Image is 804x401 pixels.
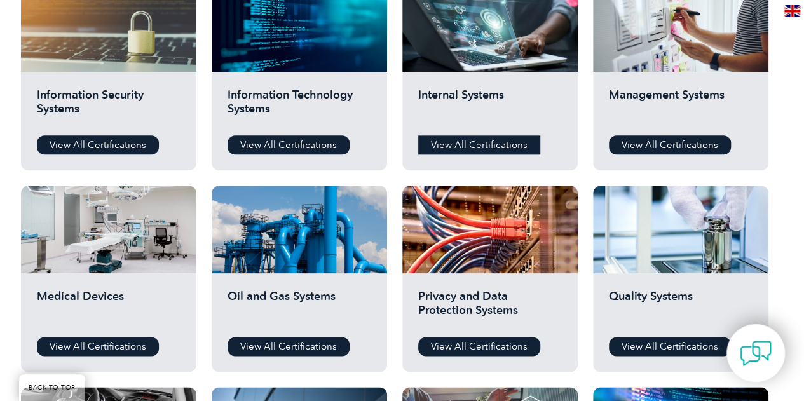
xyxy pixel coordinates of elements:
h2: Information Technology Systems [228,88,371,126]
a: View All Certifications [228,135,350,154]
h2: Quality Systems [609,289,753,327]
h2: Management Systems [609,88,753,126]
a: BACK TO TOP [19,374,85,401]
img: en [784,5,800,17]
h2: Oil and Gas Systems [228,289,371,327]
a: View All Certifications [609,135,731,154]
h2: Information Security Systems [37,88,181,126]
img: contact-chat.png [740,337,772,369]
h2: Internal Systems [418,88,562,126]
a: View All Certifications [418,135,540,154]
a: View All Certifications [37,337,159,356]
h2: Privacy and Data Protection Systems [418,289,562,327]
a: View All Certifications [418,337,540,356]
a: View All Certifications [228,337,350,356]
a: View All Certifications [609,337,731,356]
a: View All Certifications [37,135,159,154]
h2: Medical Devices [37,289,181,327]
